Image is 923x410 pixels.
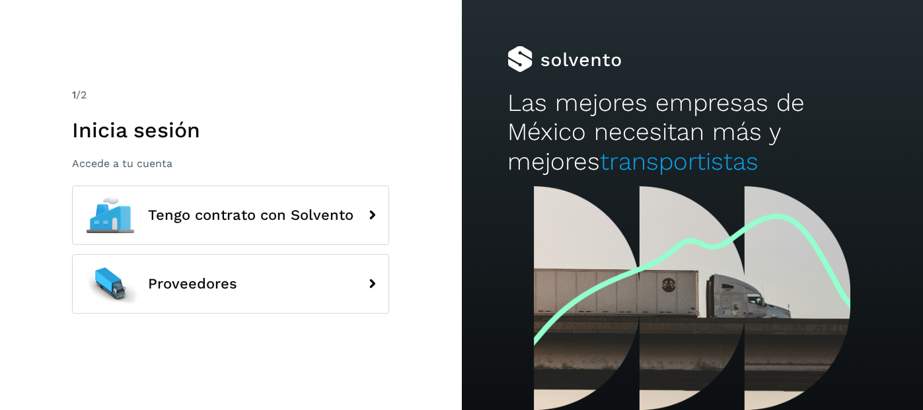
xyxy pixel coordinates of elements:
[72,88,76,101] span: 1
[600,147,758,176] span: transportistas
[72,186,389,245] button: Tengo contrato con Solvento
[72,87,389,103] div: /2
[507,88,877,176] h2: Las mejores empresas de México necesitan más y mejores
[72,254,389,314] button: Proveedores
[72,157,389,170] p: Accede a tu cuenta
[72,118,389,143] h1: Inicia sesión
[148,276,237,292] span: Proveedores
[148,207,353,223] span: Tengo contrato con Solvento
